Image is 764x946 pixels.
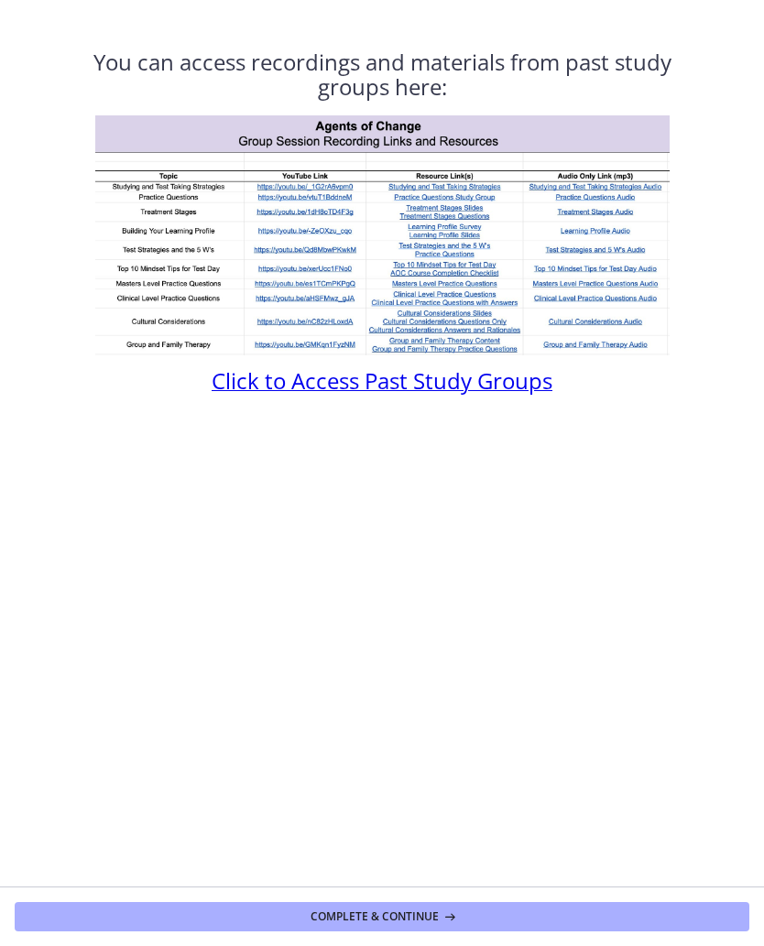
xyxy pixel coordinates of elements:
[212,365,552,396] span: Click to Access Past Study Groups
[15,902,749,931] button: Complete & continue
[93,47,671,102] span: You can access recordings and materials from past study groups here:
[95,115,670,355] img: 1734296146716.jpeg
[311,909,439,924] span: Complete & continue
[212,374,552,394] a: Click to Access Past Study Groups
